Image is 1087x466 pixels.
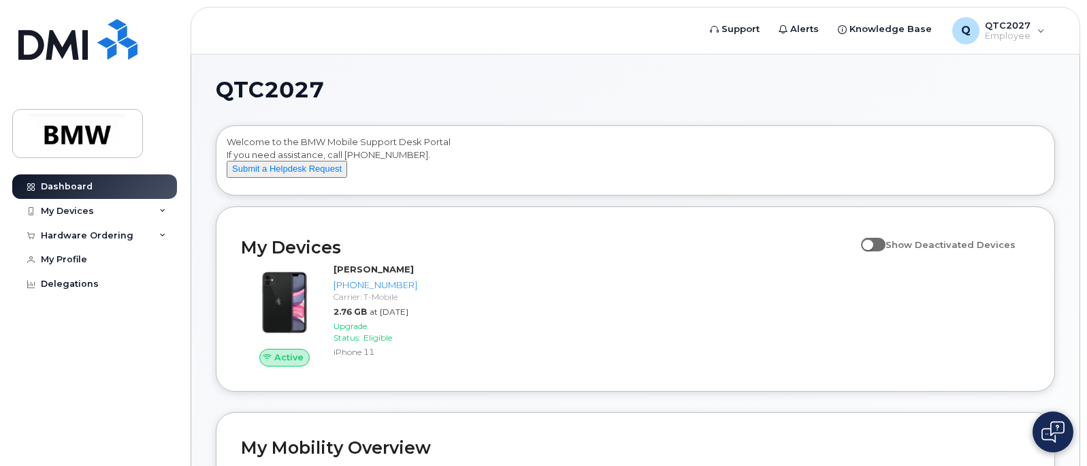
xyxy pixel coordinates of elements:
[886,239,1016,250] span: Show Deactivated Devices
[252,270,317,335] img: iPhone_11.jpg
[334,291,421,302] div: Carrier: T-Mobile
[227,163,347,174] a: Submit a Helpdesk Request
[363,332,392,343] span: Eligible
[241,263,426,367] a: Active[PERSON_NAME][PHONE_NUMBER]Carrier: T-Mobile2.76 GBat [DATE]Upgrade Status:EligibleiPhone 11
[334,307,367,317] span: 2.76 GB
[241,437,1030,458] h2: My Mobility Overview
[241,237,854,258] h2: My Devices
[334,279,421,292] div: [PHONE_NUMBER]
[216,80,324,100] span: QTC2027
[227,136,1044,190] div: Welcome to the BMW Mobile Support Desk Portal If you need assistance, call [PHONE_NUMBER].
[227,161,347,178] button: Submit a Helpdesk Request
[334,346,421,358] div: iPhone 11
[334,264,414,275] strong: [PERSON_NAME]
[1041,421,1065,443] img: Open chat
[274,351,304,364] span: Active
[370,307,408,317] span: at [DATE]
[334,321,367,343] span: Upgrade Status:
[861,232,872,243] input: Show Deactivated Devices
